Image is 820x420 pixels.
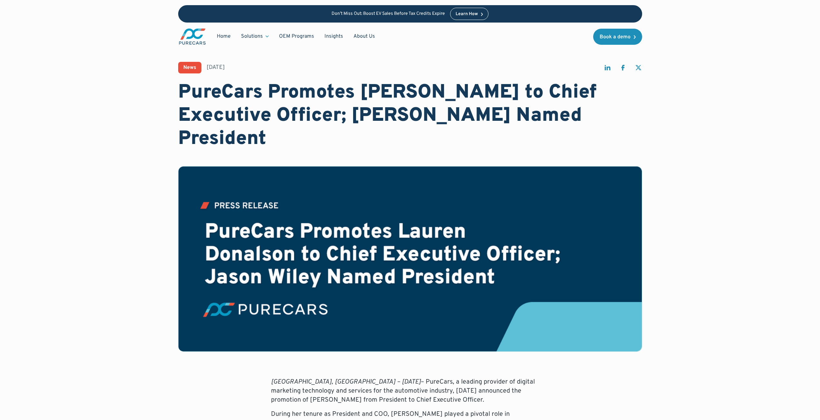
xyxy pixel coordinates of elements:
a: share on facebook [619,64,627,74]
a: Insights [319,30,348,43]
img: purecars logo [178,28,207,45]
h1: PureCars Promotes [PERSON_NAME] to Chief Executive Officer; [PERSON_NAME] Named President [178,81,642,151]
div: [DATE] [207,63,225,72]
a: share on linkedin [603,64,611,74]
p: Don’t Miss Out: Boost EV Sales Before Tax Credits Expire [332,11,445,17]
div: Solutions [241,33,263,40]
a: Home [212,30,236,43]
a: main [178,28,207,45]
a: About Us [348,30,380,43]
a: Learn How [450,8,488,20]
em: [GEOGRAPHIC_DATA], [GEOGRAPHIC_DATA] – [DATE] [271,378,421,386]
div: Learn How [456,12,478,16]
a: OEM Programs [274,30,319,43]
div: News [183,65,196,70]
div: Solutions [236,30,274,43]
a: share on twitter [634,64,642,74]
p: – PureCars, a leading provider of digital marketing technology and services for the automotive in... [271,377,549,405]
a: Book a demo [593,29,642,45]
div: Book a demo [600,34,631,40]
